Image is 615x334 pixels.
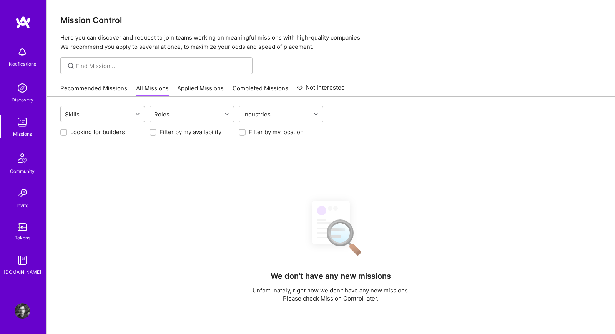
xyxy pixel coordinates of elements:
h4: We don't have any new missions [271,271,391,281]
h3: Mission Control [60,15,601,25]
div: Notifications [9,60,36,68]
div: [DOMAIN_NAME] [4,268,41,276]
div: Community [10,167,35,175]
p: Please check Mission Control later. [253,294,409,302]
div: Skills [63,109,81,120]
i: icon Chevron [136,112,140,116]
div: Invite [17,201,28,209]
label: Looking for builders [70,128,125,136]
label: Filter by my availability [160,128,221,136]
img: Community [13,149,32,167]
i: icon SearchGrey [66,61,75,70]
img: bell [15,45,30,60]
a: User Avatar [13,303,32,319]
i: icon Chevron [314,112,318,116]
img: guide book [15,253,30,268]
img: No Results [298,194,364,261]
label: Filter by my location [249,128,304,136]
a: Not Interested [297,83,345,97]
div: Tokens [15,234,30,242]
img: tokens [18,223,27,231]
img: teamwork [15,115,30,130]
div: Discovery [12,96,33,104]
div: Missions [13,130,32,138]
a: Completed Missions [233,84,288,97]
a: All Missions [136,84,169,97]
div: Industries [241,109,273,120]
img: User Avatar [15,303,30,319]
p: Unfortunately, right now we don't have any new missions. [253,286,409,294]
a: Applied Missions [177,84,224,97]
img: logo [15,15,31,29]
img: Invite [15,186,30,201]
input: Find Mission... [76,62,247,70]
div: Roles [152,109,171,120]
p: Here you can discover and request to join teams working on meaningful missions with high-quality ... [60,33,601,52]
i: icon Chevron [225,112,229,116]
img: discovery [15,80,30,96]
a: Recommended Missions [60,84,127,97]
